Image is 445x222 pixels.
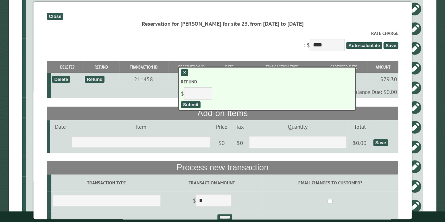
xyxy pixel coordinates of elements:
span: Save [383,42,398,49]
td: $0 [211,133,232,153]
div: Refund [84,76,104,83]
th: Add-on Items [47,107,398,120]
th: Captured Date [320,61,368,73]
div: Delete [52,76,70,83]
label: Rate Charge [47,30,398,37]
td: Total [348,120,372,133]
div: $ [181,78,353,101]
div: Reservation for [PERSON_NAME] for site 23, from [DATE] to [DATE] [47,20,398,27]
div: X [181,69,188,76]
div: 23 [28,123,86,131]
th: Transaction ID [119,61,168,73]
label: Email changes to customer? [263,179,397,186]
td: Date [50,120,70,133]
div: 20 [28,25,86,32]
div: 10 [28,45,86,52]
th: Date [215,61,244,73]
td: Quantity [248,120,347,133]
td: Item [70,120,211,133]
td: 211458 [119,73,168,85]
td: $0.00 [348,133,372,153]
td: 200553 [168,73,215,85]
th: Reservation ID [168,61,215,73]
label: Refund [181,78,353,85]
div: Close [47,13,63,20]
th: Refund [83,61,119,73]
label: Transaction Amount [163,179,261,186]
th: Process new transaction [47,161,398,175]
td: $0 [232,133,248,153]
div: 21 [28,5,86,12]
div: 13 [28,84,86,91]
td: Tax [232,120,248,133]
label: Transaction Type [52,179,160,186]
div: 15 [28,183,86,190]
div: : $ [47,30,398,53]
td: $79.30 [368,73,398,85]
div: 24 [28,163,86,170]
th: Amount [368,61,398,73]
td: Balance Due: $0.00 [51,85,398,98]
div: 3 [28,202,86,209]
div: Studio [28,64,86,71]
span: Auto-calculate [346,42,382,49]
th: Transaction Type [244,61,320,73]
td: $ [162,191,262,211]
th: Delete? [51,61,83,73]
div: Tiny Cabin [28,143,86,150]
div: Save [373,139,388,146]
div: 12 [28,104,86,111]
div: Submit [181,101,201,108]
td: Price [211,120,232,133]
